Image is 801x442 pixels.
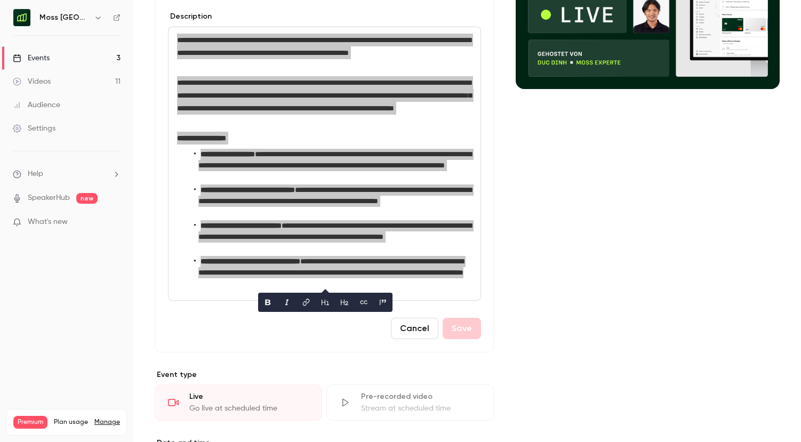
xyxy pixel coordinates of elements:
div: Live [189,391,309,402]
h6: Moss [GEOGRAPHIC_DATA] [39,12,90,23]
a: SpeakerHub [28,192,70,204]
button: bold [259,294,276,311]
div: Go live at scheduled time [189,403,309,414]
div: Stream at scheduled time [361,403,480,414]
li: help-dropdown-opener [13,168,121,180]
label: Description [168,11,212,22]
span: Plan usage [54,418,88,427]
img: Moss Deutschland [13,9,30,26]
a: Manage [94,418,120,427]
button: link [298,294,315,311]
section: description [168,27,481,301]
iframe: Noticeable Trigger [108,218,121,227]
div: editor [169,27,480,300]
div: LiveGo live at scheduled time [155,384,322,421]
div: Settings [13,123,55,134]
div: Pre-recorded video [361,391,480,402]
span: What's new [28,216,68,228]
button: italic [278,294,295,311]
p: Event type [155,369,494,380]
button: blockquote [374,294,391,311]
button: Cancel [391,318,438,339]
span: new [76,193,98,204]
span: Help [28,168,43,180]
div: Events [13,53,50,63]
div: Videos [13,76,51,87]
div: Audience [13,100,60,110]
span: Premium [13,416,47,429]
div: Pre-recorded videoStream at scheduled time [326,384,494,421]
